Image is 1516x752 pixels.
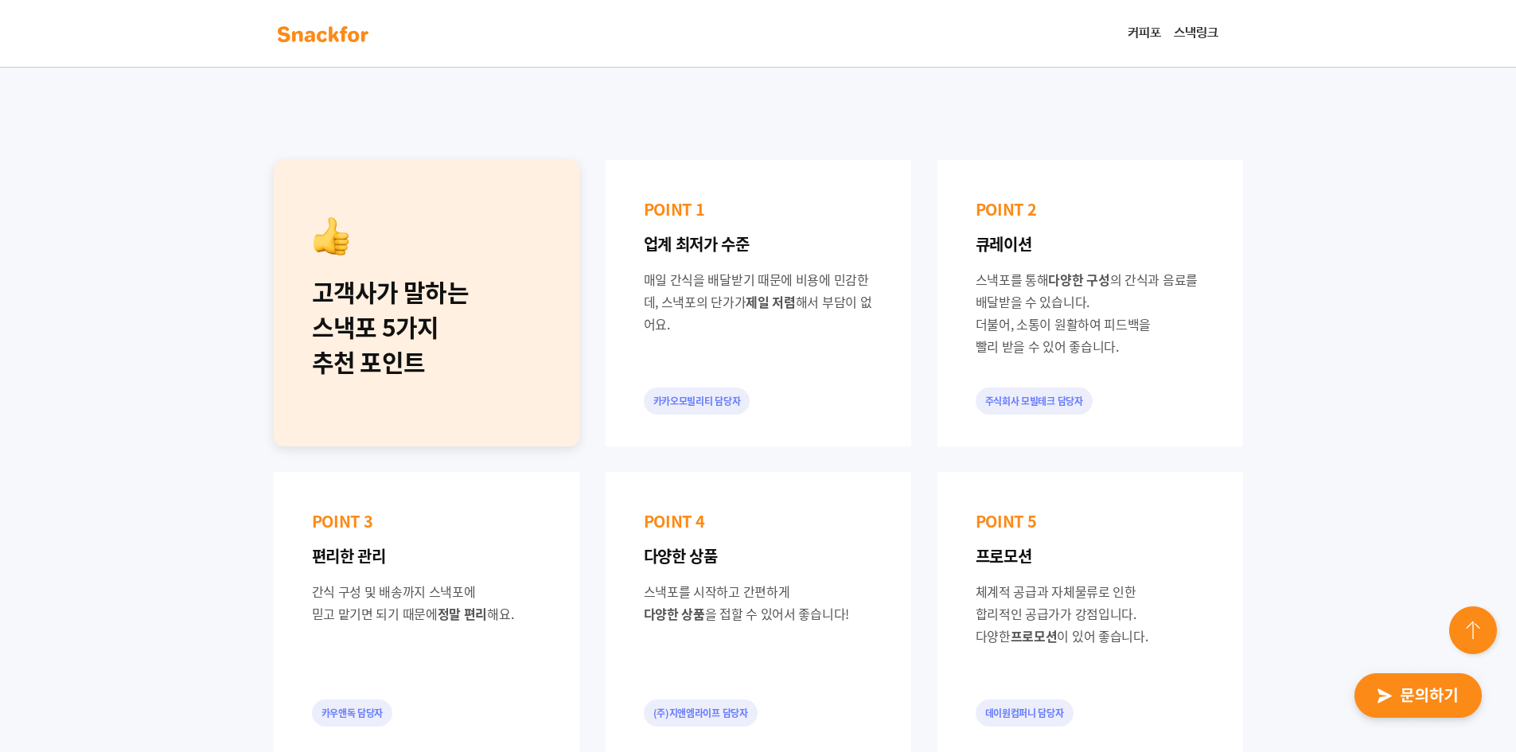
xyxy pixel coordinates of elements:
span: 설정 [246,528,265,541]
p: POINT 1 [644,198,873,220]
p: 프로모션 [976,545,1205,567]
p: 다양한 상품 [644,545,873,567]
p: 편리한 관리 [312,545,541,567]
img: background-main-color.svg [273,21,373,47]
div: 매일 간식을 배달받기 때문에 비용에 민감한데, 스낵포의 단가가 해서 부담이 없어요. [644,268,873,335]
span: 홈 [50,528,60,541]
div: 카우앤독 담당자 [312,699,393,727]
a: 대화 [105,505,205,544]
p: POINT 3 [312,510,541,532]
div: 스낵포를 시작하고 간편하게 을 접할 수 있어서 좋습니다! [644,580,873,625]
a: 스낵링크 [1167,18,1225,49]
a: 설정 [205,505,306,544]
span: 다양한 구성 [1048,270,1109,289]
p: POINT 5 [976,510,1205,532]
div: (주)지앤엠라이프 담당자 [644,699,758,727]
p: POINT 2 [976,198,1205,220]
div: 체계적 공급과 자체물류로 인한 합리적인 공급가가 강점입니다. 다양한 이 있어 좋습니다. [976,580,1205,647]
p: POINT 4 [644,510,873,532]
span: 다양한 상품 [644,604,705,623]
img: floating-button [1446,603,1503,660]
div: 데이원컴퍼니 담당자 [976,699,1074,727]
img: recommend.png [312,217,350,255]
div: 주식회사 모빌테크 담당자 [976,388,1093,415]
p: 업계 최저가 수준 [644,233,873,255]
span: 정말 편리 [438,604,488,623]
a: 커피포 [1121,18,1167,49]
span: 제일 저렴 [746,292,796,311]
span: 대화 [146,529,165,542]
span: 프로모션 [1011,626,1058,645]
p: 큐레이션 [976,233,1205,255]
div: 스낵포를 통해 의 간식과 음료를 배달받을 수 있습니다. 더불어, 소통이 원활하여 피드백을 빨리 받을 수 있어 좋습니다. [976,268,1205,357]
div: 간식 구성 및 배송까지 스낵포에 믿고 맡기면 되기 때문에 해요. [312,580,541,625]
a: 홈 [5,505,105,544]
div: 고객사가 말하는 스낵포 5가지 추천 포인트 [312,275,541,380]
div: 카카오모빌리티 담당자 [644,388,750,415]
